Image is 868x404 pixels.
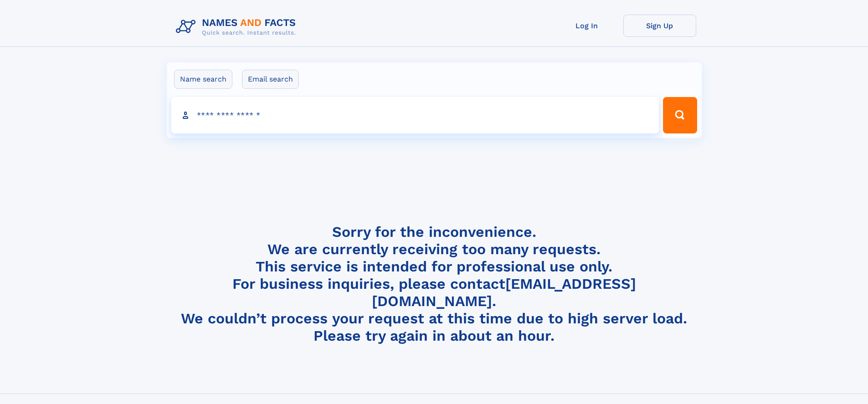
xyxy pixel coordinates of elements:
[242,70,299,89] label: Email search
[372,275,636,310] a: [EMAIL_ADDRESS][DOMAIN_NAME]
[172,223,696,345] h4: Sorry for the inconvenience. We are currently receiving too many requests. This service is intend...
[174,70,232,89] label: Name search
[663,97,697,133] button: Search Button
[623,15,696,37] a: Sign Up
[550,15,623,37] a: Log In
[171,97,659,133] input: search input
[172,15,303,39] img: Logo Names and Facts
